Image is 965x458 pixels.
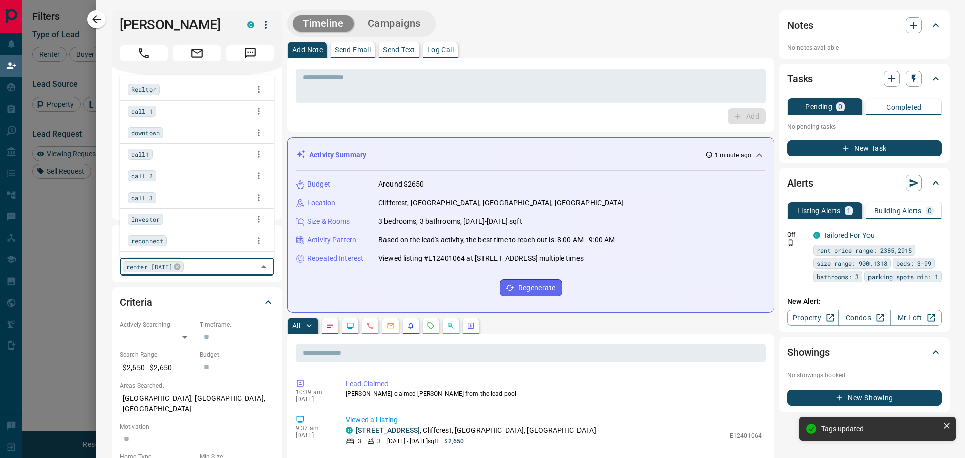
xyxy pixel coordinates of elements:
[358,15,431,32] button: Campaigns
[173,45,221,61] span: Email
[307,216,350,227] p: Size & Rooms
[890,310,942,326] a: Mr.Loft
[847,207,851,214] p: 1
[356,426,420,434] a: [STREET_ADDRESS]
[407,322,415,330] svg: Listing Alerts
[366,322,374,330] svg: Calls
[377,437,381,446] p: 3
[787,344,830,360] h2: Showings
[200,320,274,329] p: Timeframe:
[131,149,149,159] span: call1
[500,279,562,296] button: Regenerate
[131,257,177,267] span: Leased [DATE]
[358,437,361,446] p: 3
[123,261,184,272] div: renter [DATE]
[247,21,254,28] div: condos.ca
[787,371,942,380] p: No showings booked
[346,415,762,425] p: Viewed a Listing
[730,431,762,440] p: E12401064
[131,193,153,203] span: call 3
[120,422,274,431] p: Motivation:
[787,13,942,37] div: Notes
[817,245,912,255] span: rent price range: 2385,2915
[131,214,160,224] span: Investor
[296,396,331,403] p: [DATE]
[813,232,820,239] div: condos.ca
[307,179,330,190] p: Budget
[296,425,331,432] p: 9:37 am
[307,235,356,245] p: Activity Pattern
[346,427,353,434] div: condos.ca
[335,46,371,53] p: Send Email
[120,17,232,33] h1: [PERSON_NAME]
[120,381,274,390] p: Areas Searched:
[326,322,334,330] svg: Notes
[200,350,274,359] p: Budget:
[787,43,942,52] p: No notes available
[378,235,615,245] p: Based on the lead's activity, the best time to reach out is: 8:00 AM - 9:00 AM
[131,128,160,138] span: downtown
[427,46,454,53] p: Log Call
[928,207,932,214] p: 0
[787,230,807,239] p: Off
[120,359,195,376] p: $2,650 - $2,650
[346,379,762,389] p: Lead Claimed
[120,45,168,61] span: Call
[292,46,323,53] p: Add Note
[120,350,195,359] p: Search Range:
[120,290,274,314] div: Criteria
[447,322,455,330] svg: Opportunities
[838,310,890,326] a: Condos
[817,258,887,268] span: size range: 900,1318
[356,425,596,436] p: , Cliffcrest, [GEOGRAPHIC_DATA], [GEOGRAPHIC_DATA]
[787,296,942,307] p: New Alert:
[817,271,859,282] span: bathrooms: 3
[838,103,842,110] p: 0
[886,104,922,111] p: Completed
[387,322,395,330] svg: Emails
[346,322,354,330] svg: Lead Browsing Activity
[292,322,300,329] p: All
[257,260,271,274] button: Close
[797,207,841,214] p: Listing Alerts
[296,432,331,439] p: [DATE]
[467,322,475,330] svg: Agent Actions
[805,103,832,110] p: Pending
[378,179,424,190] p: Around $2650
[383,46,415,53] p: Send Text
[868,271,938,282] span: parking spots min: 1
[120,320,195,329] p: Actively Searching:
[307,253,363,264] p: Repeated Interest
[387,437,438,446] p: [DATE] - [DATE] sqft
[378,198,624,208] p: Cliffcrest, [GEOGRAPHIC_DATA], [GEOGRAPHIC_DATA], [GEOGRAPHIC_DATA]
[293,15,354,32] button: Timeline
[120,294,152,310] h2: Criteria
[787,171,942,195] div: Alerts
[131,236,163,246] span: reconnect
[787,390,942,406] button: New Showing
[896,258,931,268] span: beds: 3-99
[823,231,875,239] a: Tailored For You
[787,140,942,156] button: New Task
[378,253,584,264] p: Viewed listing #E12401064 at [STREET_ADDRESS] multiple times
[378,216,522,227] p: 3 bedrooms, 3 bathrooms, [DATE]-[DATE] sqft
[131,171,153,181] span: call 2
[126,262,172,272] span: renter [DATE]
[296,389,331,396] p: 10:39 am
[787,17,813,33] h2: Notes
[874,207,922,214] p: Building Alerts
[821,425,939,433] div: Tags updated
[787,119,942,134] p: No pending tasks
[296,146,765,164] div: Activity Summary1 minute ago
[787,239,794,246] svg: Push Notification Only
[787,310,839,326] a: Property
[787,71,813,87] h2: Tasks
[307,198,335,208] p: Location
[427,322,435,330] svg: Requests
[444,437,464,446] p: $2,650
[787,340,942,364] div: Showings
[787,67,942,91] div: Tasks
[715,151,751,160] p: 1 minute ago
[226,45,274,61] span: Message
[131,84,156,95] span: Realtor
